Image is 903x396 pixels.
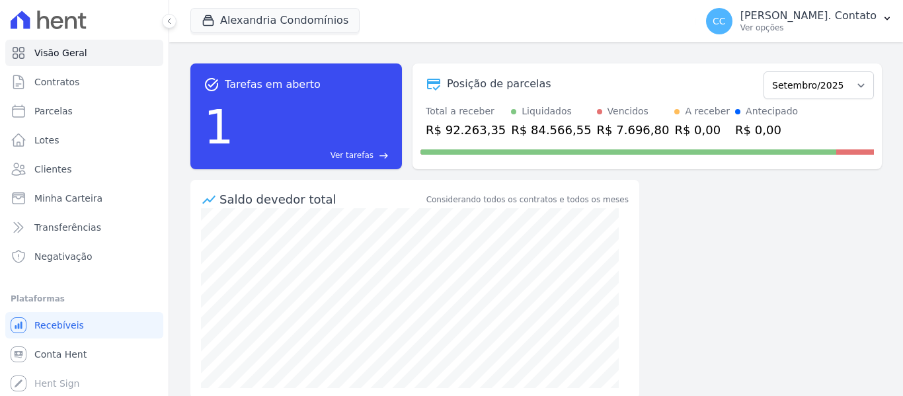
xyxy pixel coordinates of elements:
[204,77,219,93] span: task_alt
[34,134,59,147] span: Lotes
[239,149,389,161] a: Ver tarefas east
[5,156,163,182] a: Clientes
[204,93,234,161] div: 1
[5,243,163,270] a: Negativação
[225,77,321,93] span: Tarefas em aberto
[331,149,373,161] span: Ver tarefas
[34,348,87,361] span: Conta Hent
[5,185,163,212] a: Minha Carteira
[685,104,730,118] div: A receber
[5,341,163,368] a: Conta Hent
[190,8,360,33] button: Alexandria Condomínios
[219,190,424,208] div: Saldo devedor total
[34,250,93,263] span: Negativação
[34,221,101,234] span: Transferências
[426,121,506,139] div: R$ 92.263,35
[34,104,73,118] span: Parcelas
[11,291,158,307] div: Plataformas
[735,121,798,139] div: R$ 0,00
[34,75,79,89] span: Contratos
[740,9,877,22] p: [PERSON_NAME]. Contato
[713,17,726,26] span: CC
[34,192,102,205] span: Minha Carteira
[5,69,163,95] a: Contratos
[34,163,71,176] span: Clientes
[447,76,551,92] div: Posição de parcelas
[5,98,163,124] a: Parcelas
[426,104,506,118] div: Total a receber
[34,319,84,332] span: Recebíveis
[34,46,87,59] span: Visão Geral
[379,151,389,161] span: east
[597,121,670,139] div: R$ 7.696,80
[511,121,591,139] div: R$ 84.566,55
[674,121,730,139] div: R$ 0,00
[5,127,163,153] a: Lotes
[740,22,877,33] p: Ver opções
[5,214,163,241] a: Transferências
[746,104,798,118] div: Antecipado
[5,312,163,338] a: Recebíveis
[522,104,572,118] div: Liquidados
[5,40,163,66] a: Visão Geral
[426,194,629,206] div: Considerando todos os contratos e todos os meses
[608,104,648,118] div: Vencidos
[695,3,903,40] button: CC [PERSON_NAME]. Contato Ver opções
